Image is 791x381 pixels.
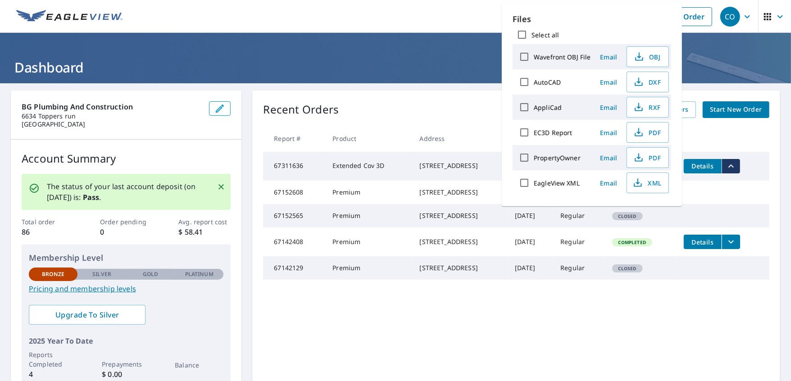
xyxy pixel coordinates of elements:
span: Email [598,128,619,137]
td: [DATE] [508,204,553,227]
div: [STREET_ADDRESS] [420,237,501,246]
button: Email [594,176,623,190]
h1: Dashboard [11,58,780,77]
td: Premium [325,204,412,227]
td: [DATE] [508,227,553,256]
p: 4 [29,369,77,380]
a: Upgrade To Silver [29,305,145,325]
td: Premium [325,227,412,256]
span: RXF [632,102,661,113]
span: OBJ [632,51,661,62]
label: AutoCAD [534,78,561,86]
td: Premium [325,181,412,204]
label: Select all [532,31,559,39]
button: filesDropdownBtn-67311636 [722,159,740,173]
p: Balance [175,360,223,370]
td: Regular [553,227,605,256]
span: Closed [613,213,642,219]
p: Membership Level [29,252,223,264]
p: Avg. report cost [178,217,231,227]
td: [DATE] [508,256,553,280]
span: Details [689,238,716,246]
b: Pass [83,192,100,202]
label: PropertyOwner [534,154,581,162]
span: Completed [613,239,651,245]
button: XML [627,172,669,193]
th: Product [325,125,412,152]
img: EV Logo [16,10,123,23]
span: Email [598,179,619,187]
span: DXF [632,77,661,87]
span: Start New Order [710,104,762,115]
p: [GEOGRAPHIC_DATA] [22,120,202,128]
button: detailsBtn-67311636 [684,159,722,173]
p: Prepayments [102,359,150,369]
div: CO [720,7,740,27]
button: filesDropdownBtn-67142408 [722,235,740,249]
p: Order pending [100,217,152,227]
td: Extended Cov 3D [325,152,412,181]
p: Reports Completed [29,350,77,369]
button: Email [594,126,623,140]
span: XML [632,177,661,188]
div: [STREET_ADDRESS] [420,161,501,170]
td: Premium [325,256,412,280]
td: 67142408 [263,227,325,256]
a: Start New Order [703,101,769,118]
p: 86 [22,227,74,237]
span: Email [598,103,619,112]
button: Email [594,75,623,89]
span: Details [689,162,716,170]
td: 67311636 [263,152,325,181]
button: Email [594,151,623,165]
span: Upgrade To Silver [36,310,138,320]
button: OBJ [627,46,669,67]
p: Gold [143,270,158,278]
label: AppliCad [534,103,562,112]
th: Report # [263,125,325,152]
span: PDF [632,127,661,138]
span: Closed [613,265,642,272]
p: Total order [22,217,74,227]
button: Email [594,100,623,114]
button: DXF [627,72,669,92]
td: 67142129 [263,256,325,280]
p: Platinum [185,270,214,278]
p: $ 58.41 [178,227,231,237]
div: [STREET_ADDRESS] [420,188,501,197]
button: detailsBtn-67142408 [684,235,722,249]
div: [STREET_ADDRESS] [420,263,501,272]
label: Wavefront OBJ File [534,53,591,61]
p: Bronze [42,270,64,278]
td: 67152565 [263,204,325,227]
p: 6634 Toppers run [22,112,202,120]
button: PDF [627,147,669,168]
p: Silver [92,270,111,278]
button: Email [594,50,623,64]
div: [STREET_ADDRESS] [420,211,501,220]
button: RXF [627,97,669,118]
td: Regular [553,256,605,280]
p: Account Summary [22,150,231,167]
p: Recent Orders [263,101,339,118]
label: EagleView XML [534,179,580,187]
a: Pricing and membership levels [29,283,223,294]
button: Close [215,181,227,193]
p: The status of your last account deposit (on [DATE]) is: . [47,181,206,203]
p: $ 0.00 [102,369,150,380]
span: Email [598,154,619,162]
button: PDF [627,122,669,143]
p: BG Plumbing and Construction [22,101,202,112]
p: 2025 Year To Date [29,336,223,346]
th: Address [413,125,508,152]
label: EC3D Report [534,128,572,137]
span: Email [598,53,619,61]
p: 0 [100,227,152,237]
span: PDF [632,152,661,163]
a: Order [676,7,712,26]
span: Email [598,78,619,86]
td: Regular [553,204,605,227]
td: 67152608 [263,181,325,204]
p: Files [513,13,671,25]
